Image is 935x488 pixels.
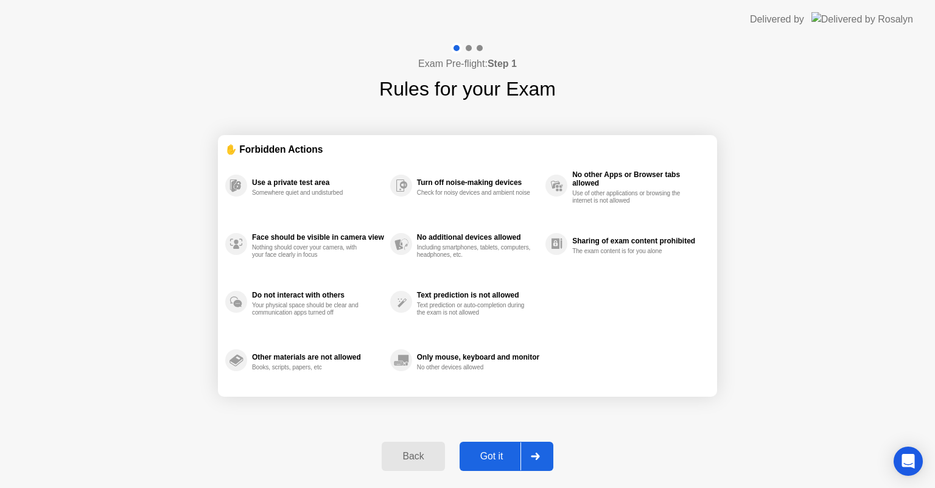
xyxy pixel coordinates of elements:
[417,244,532,259] div: Including smartphones, tablets, computers, headphones, etc.
[379,74,556,103] h1: Rules for your Exam
[252,302,367,316] div: Your physical space should be clear and communication apps turned off
[417,189,532,197] div: Check for noisy devices and ambient noise
[382,442,444,471] button: Back
[252,189,367,197] div: Somewhere quiet and undisturbed
[252,244,367,259] div: Nothing should cover your camera, with your face clearly in focus
[417,302,532,316] div: Text prediction or auto-completion during the exam is not allowed
[417,233,539,242] div: No additional devices allowed
[385,451,441,462] div: Back
[572,237,704,245] div: Sharing of exam content prohibited
[252,233,384,242] div: Face should be visible in camera view
[572,170,704,187] div: No other Apps or Browser tabs allowed
[417,178,539,187] div: Turn off noise-making devices
[252,364,367,371] div: Books, scripts, papers, etc
[252,178,384,187] div: Use a private test area
[225,142,710,156] div: ✋ Forbidden Actions
[460,442,553,471] button: Got it
[252,353,384,361] div: Other materials are not allowed
[417,364,532,371] div: No other devices allowed
[417,353,539,361] div: Only mouse, keyboard and monitor
[418,57,517,71] h4: Exam Pre-flight:
[463,451,520,462] div: Got it
[894,447,923,476] div: Open Intercom Messenger
[750,12,804,27] div: Delivered by
[488,58,517,69] b: Step 1
[252,291,384,299] div: Do not interact with others
[811,12,913,26] img: Delivered by Rosalyn
[572,190,687,204] div: Use of other applications or browsing the internet is not allowed
[417,291,539,299] div: Text prediction is not allowed
[572,248,687,255] div: The exam content is for you alone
